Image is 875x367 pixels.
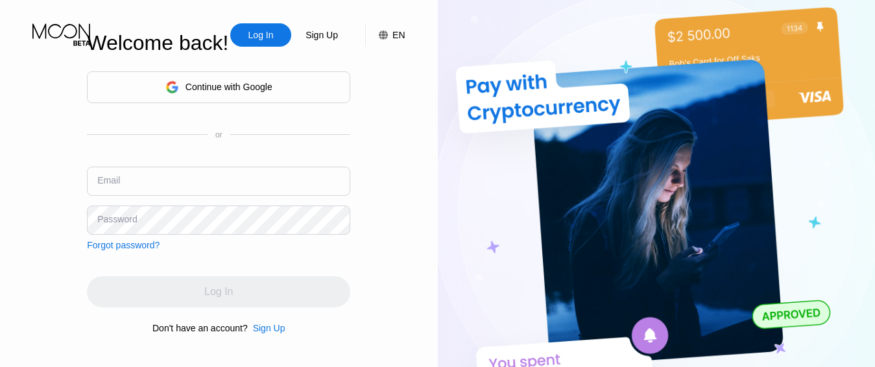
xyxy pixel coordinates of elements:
div: Continue with Google [186,82,272,92]
div: Don't have an account? [152,323,248,333]
div: Log In [230,23,291,47]
div: Sign Up [253,323,285,333]
div: EN [365,23,405,47]
div: Sign Up [291,23,352,47]
div: Continue with Google [87,71,350,103]
div: Email [97,175,120,185]
div: Sign Up [248,323,285,333]
div: Forgot password? [87,240,160,250]
div: Sign Up [304,29,339,41]
div: or [215,130,222,139]
div: Password [97,214,137,224]
div: EN [392,30,405,40]
div: Log In [247,29,275,41]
